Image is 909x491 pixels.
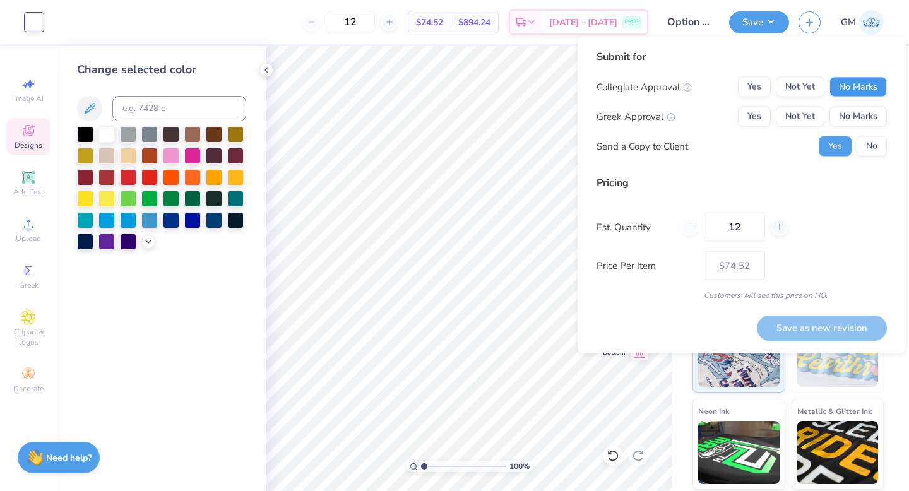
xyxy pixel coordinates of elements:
[704,213,765,242] input: – –
[597,49,887,64] div: Submit for
[829,77,887,97] button: No Marks
[16,234,41,244] span: Upload
[597,109,675,124] div: Greek Approval
[738,107,771,127] button: Yes
[509,461,530,472] span: 100 %
[658,9,720,35] input: Untitled Design
[738,77,771,97] button: Yes
[15,140,42,150] span: Designs
[597,220,672,234] label: Est. Quantity
[597,139,688,153] div: Send a Copy to Client
[77,61,246,78] div: Change selected color
[13,384,44,394] span: Decorate
[112,96,246,121] input: e.g. 7428 c
[776,107,824,127] button: Not Yet
[19,280,39,290] span: Greek
[797,324,879,387] img: Puff Ink
[597,80,692,94] div: Collegiate Approval
[698,421,780,484] img: Neon Ink
[841,15,856,30] span: GM
[326,11,375,33] input: – –
[797,405,872,418] span: Metallic & Glitter Ink
[458,16,490,29] span: $894.24
[829,107,887,127] button: No Marks
[859,10,884,35] img: Grace Miles
[698,324,780,387] img: Standard
[549,16,617,29] span: [DATE] - [DATE]
[797,421,879,484] img: Metallic & Glitter Ink
[597,175,887,191] div: Pricing
[729,11,789,33] button: Save
[46,452,92,464] strong: Need help?
[625,18,638,27] span: FREE
[6,327,50,347] span: Clipart & logos
[14,93,44,104] span: Image AI
[698,405,729,418] span: Neon Ink
[597,290,887,301] div: Customers will see this price on HQ.
[416,16,443,29] span: $74.52
[13,187,44,197] span: Add Text
[857,136,887,157] button: No
[841,10,884,35] a: GM
[597,258,694,273] label: Price Per Item
[776,77,824,97] button: Not Yet
[819,136,852,157] button: Yes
